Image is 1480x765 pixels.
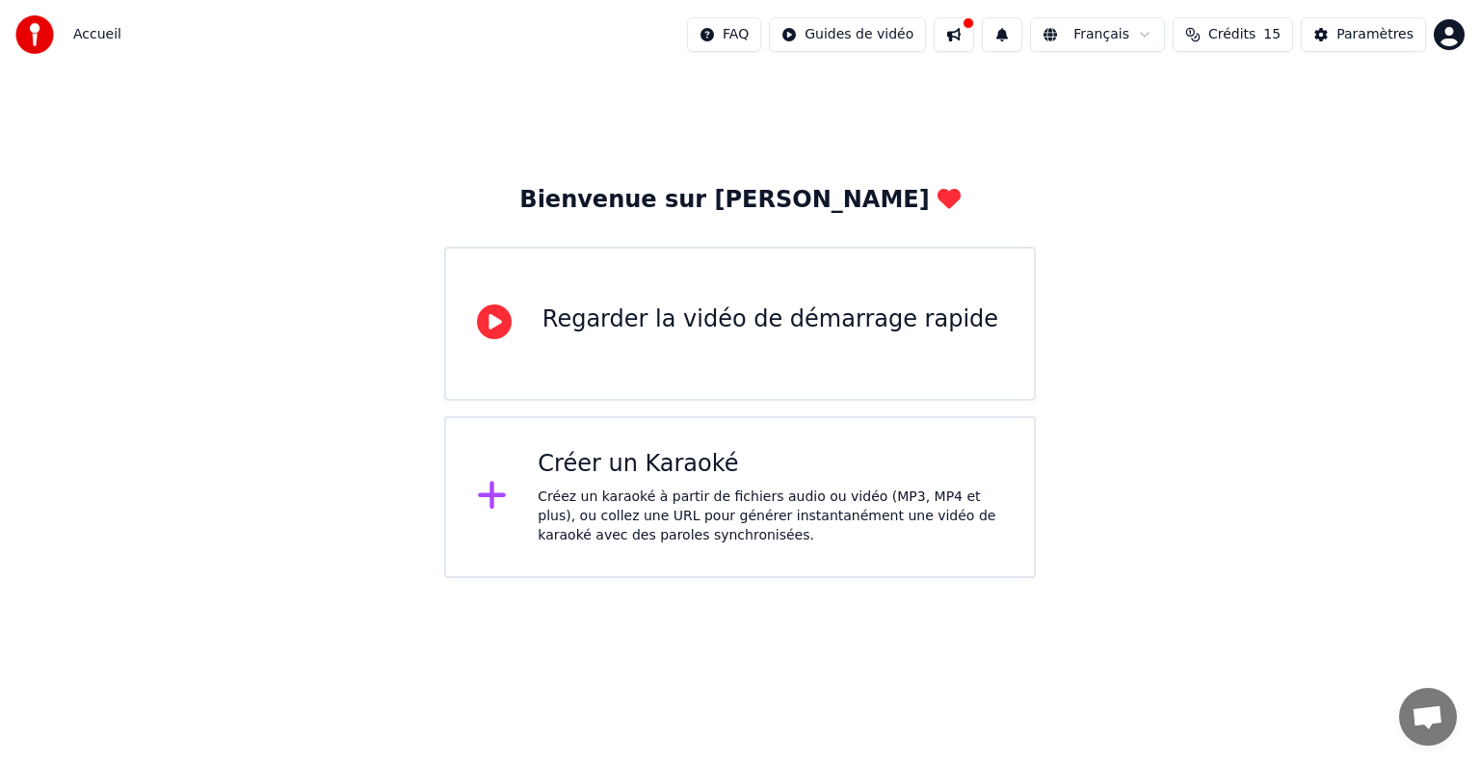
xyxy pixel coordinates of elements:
[73,25,121,44] nav: breadcrumb
[519,185,960,216] div: Bienvenue sur [PERSON_NAME]
[15,15,54,54] img: youka
[1263,25,1281,44] span: 15
[1208,25,1255,44] span: Crédits
[538,449,1003,480] div: Créer un Karaoké
[73,25,121,44] span: Accueil
[1399,688,1457,746] a: Ouvrir le chat
[542,304,998,335] div: Regarder la vidéo de démarrage rapide
[538,488,1003,545] div: Créez un karaoké à partir de fichiers audio ou vidéo (MP3, MP4 et plus), ou collez une URL pour g...
[1336,25,1414,44] div: Paramètres
[1173,17,1293,52] button: Crédits15
[687,17,761,52] button: FAQ
[1301,17,1426,52] button: Paramètres
[769,17,926,52] button: Guides de vidéo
